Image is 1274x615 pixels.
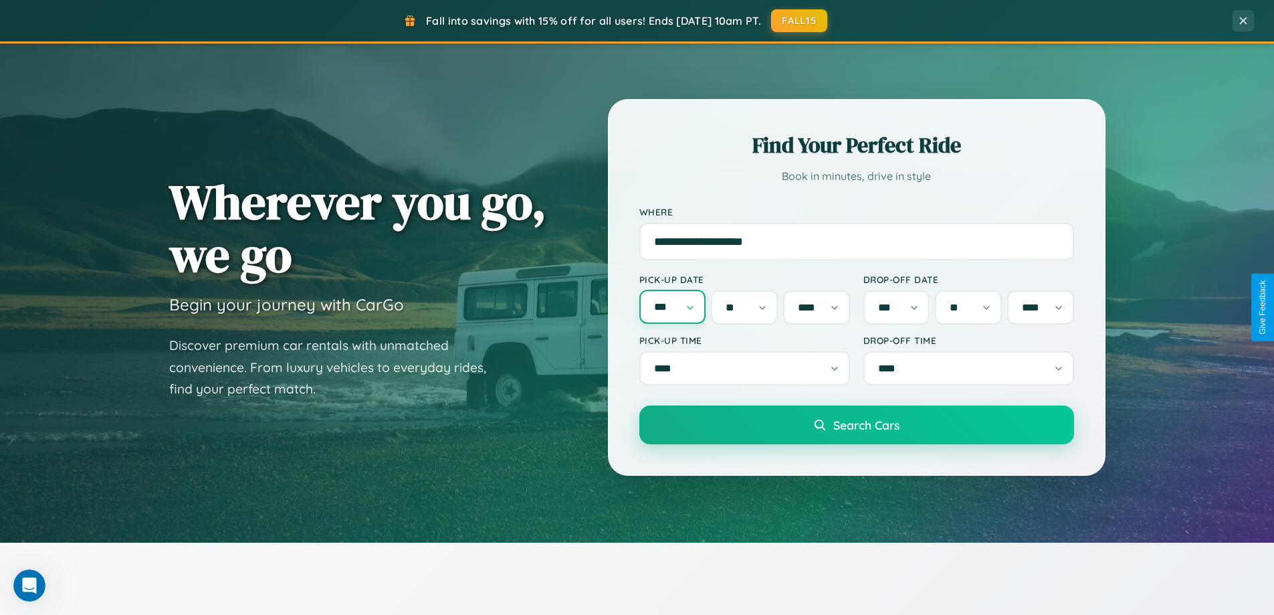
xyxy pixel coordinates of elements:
[169,175,546,281] h1: Wherever you go, we go
[13,569,45,602] iframe: Intercom live chat
[639,335,850,346] label: Pick-up Time
[169,335,504,400] p: Discover premium car rentals with unmatched convenience. From luxury vehicles to everyday rides, ...
[1258,280,1267,335] div: Give Feedback
[771,9,827,32] button: FALL15
[639,167,1074,186] p: Book in minutes, drive in style
[426,14,761,27] span: Fall into savings with 15% off for all users! Ends [DATE] 10am PT.
[863,274,1074,285] label: Drop-off Date
[833,418,899,432] span: Search Cars
[639,274,850,285] label: Pick-up Date
[639,406,1074,444] button: Search Cars
[169,294,404,315] h3: Begin your journey with CarGo
[639,206,1074,217] label: Where
[639,130,1074,160] h2: Find Your Perfect Ride
[863,335,1074,346] label: Drop-off Time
